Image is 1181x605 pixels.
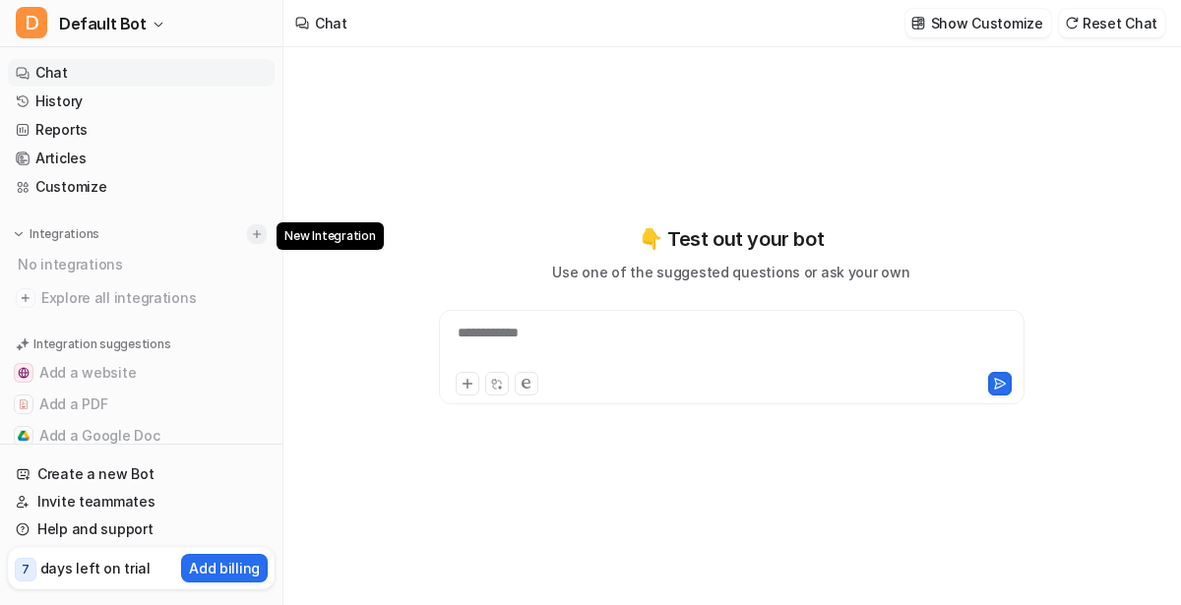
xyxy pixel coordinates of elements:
p: days left on trial [40,558,151,578]
a: Create a new Bot [8,460,275,488]
button: Add a Google DocAdd a Google Doc [8,420,275,452]
button: Add a websiteAdd a website [8,357,275,389]
span: Explore all integrations [41,282,267,314]
img: Add a Google Doc [18,430,30,442]
span: New Integration [277,222,383,250]
p: Integration suggestions [33,335,170,353]
button: Reset Chat [1059,9,1165,37]
span: Default Bot [59,10,147,37]
p: Add billing [189,558,260,578]
span: D [16,7,47,38]
img: customize [911,16,925,30]
p: 7 [22,561,30,578]
a: History [8,88,275,115]
button: Show Customize [905,9,1051,37]
div: No integrations [12,248,275,280]
img: menu_add.svg [250,227,264,241]
a: Customize [8,173,275,201]
button: Add a PDFAdd a PDF [8,389,275,420]
a: Chat [8,59,275,87]
img: reset [1065,16,1079,30]
p: Integrations [30,226,99,242]
p: 👇 Test out your bot [639,224,824,254]
a: Help and support [8,515,275,543]
img: explore all integrations [16,288,35,308]
button: Integrations [8,224,105,244]
p: Show Customize [931,13,1043,33]
p: Use one of the suggested questions or ask your own [552,262,909,282]
img: Add a PDF [18,398,30,410]
img: Add a website [18,367,30,379]
button: Add billing [181,554,268,582]
a: Reports [8,116,275,144]
div: Chat [315,13,347,33]
a: Invite teammates [8,488,275,515]
a: Explore all integrations [8,284,275,312]
img: expand menu [12,227,26,241]
a: Articles [8,145,275,172]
